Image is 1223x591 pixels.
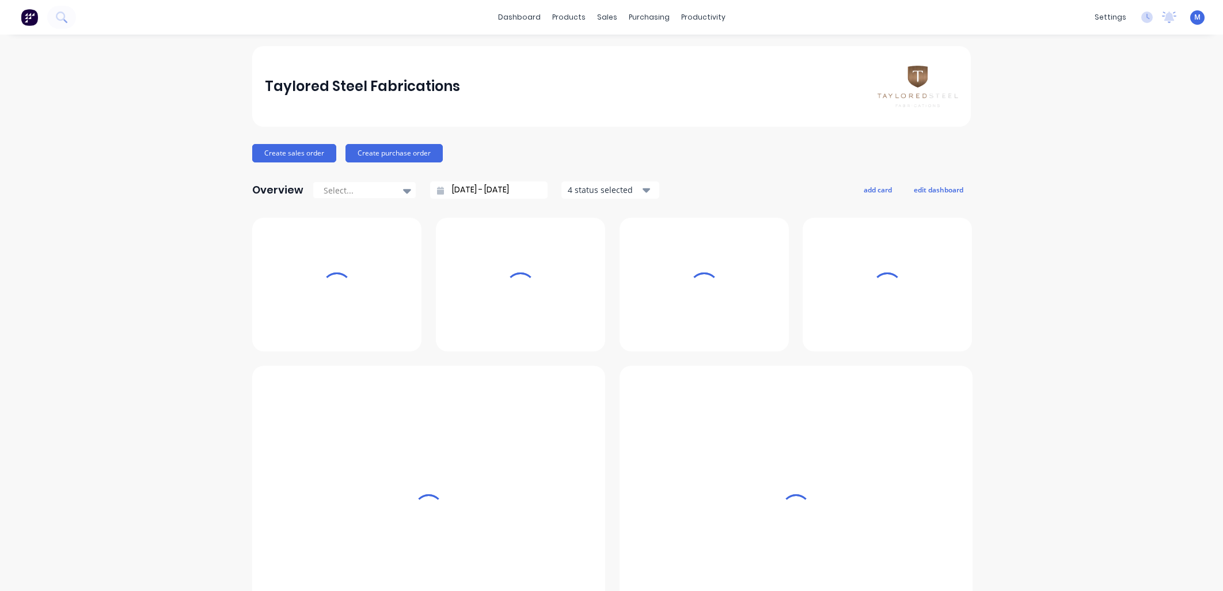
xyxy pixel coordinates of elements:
button: Create purchase order [345,144,443,162]
button: 4 status selected [561,181,659,199]
button: add card [856,182,899,197]
div: settings [1089,9,1132,26]
div: purchasing [623,9,675,26]
div: productivity [675,9,731,26]
button: Create sales order [252,144,336,162]
a: dashboard [492,9,546,26]
div: products [546,9,591,26]
img: Factory [21,9,38,26]
div: Taylored Steel Fabrications [265,75,460,98]
img: Taylored Steel Fabrications [878,66,958,107]
span: M [1194,12,1201,22]
button: edit dashboard [906,182,971,197]
div: Overview [252,179,303,202]
div: sales [591,9,623,26]
div: 4 status selected [568,184,640,196]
